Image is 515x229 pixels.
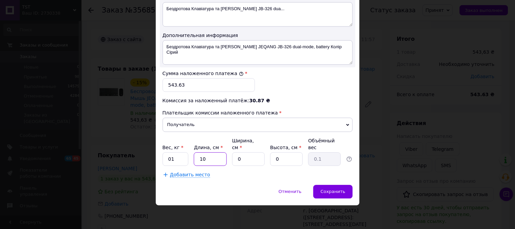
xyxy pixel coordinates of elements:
div: Комиссия за наложенный платёж: [163,97,353,104]
label: Ширина, см [232,138,254,150]
label: Длина, см [194,145,223,150]
span: Плательщик комиссии наложенного платежа [163,110,278,116]
span: Добавить место [170,172,210,178]
div: Объёмный вес [308,137,341,151]
label: Высота, см [270,145,301,150]
label: Вес, кг [163,145,184,150]
textarea: Бездротова Клавіатура та [PERSON_NAME] JB-326 dua... [163,2,353,27]
span: Получатель [163,118,353,132]
div: Дополнительная информация [163,32,353,39]
span: Сохранить [320,189,345,194]
label: Сумма наложенного платежа [163,71,244,76]
textarea: Бездротова Клавіатура та [PERSON_NAME] JEQANG JB-326 dual-mode, battery Колір Сірий [163,40,353,65]
span: 30.87 ₴ [250,98,270,103]
span: Отменить [279,189,302,194]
